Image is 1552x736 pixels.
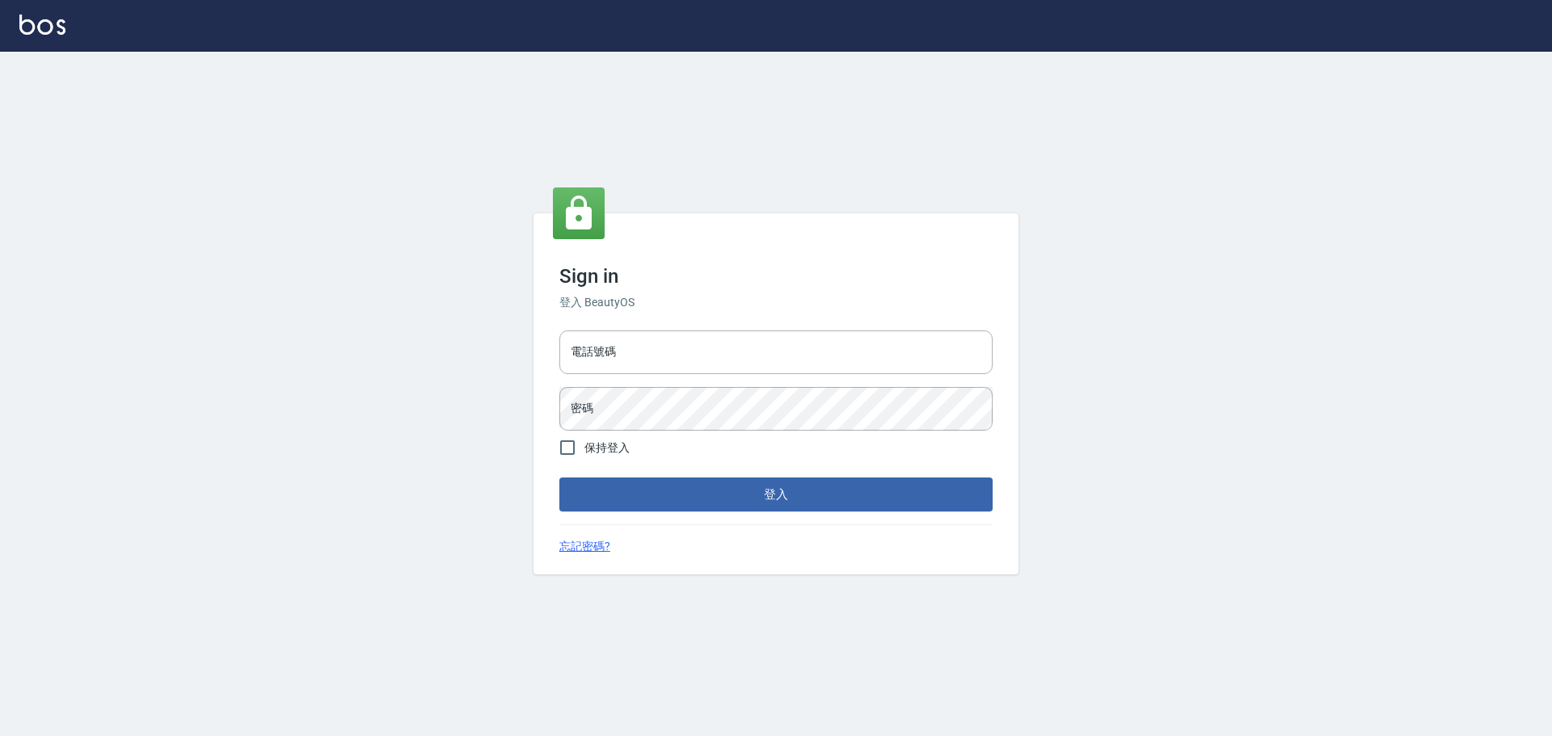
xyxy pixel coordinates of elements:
h6: 登入 BeautyOS [559,294,993,311]
button: 登入 [559,477,993,511]
img: Logo [19,15,65,35]
span: 保持登入 [584,439,630,456]
h3: Sign in [559,265,993,288]
a: 忘記密碼? [559,538,610,555]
